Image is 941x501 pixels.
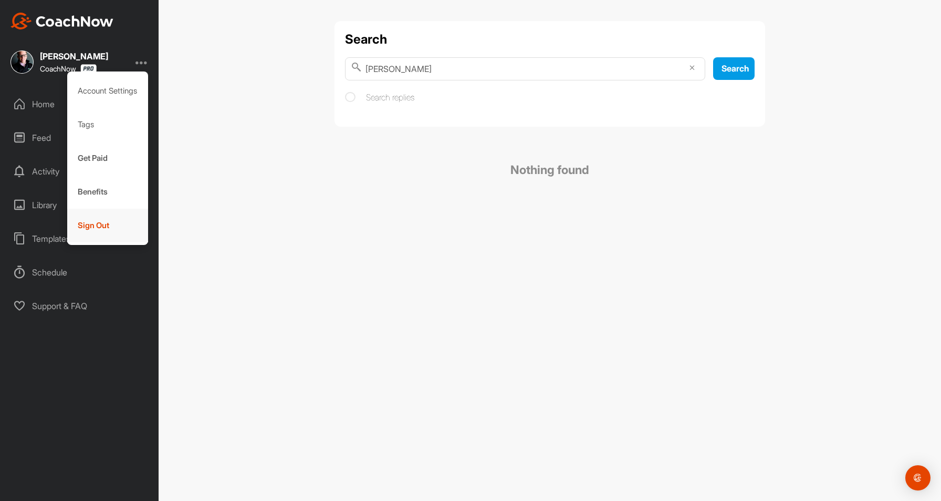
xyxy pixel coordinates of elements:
div: Sign Out [67,209,149,242]
div: Support & FAQ [6,293,154,319]
div: CoachNow [40,64,97,73]
input: Search [345,57,705,80]
img: CoachNow Pro [80,64,97,73]
div: Tags [67,108,149,141]
div: Open Intercom Messenger [905,465,930,490]
div: Templates [6,226,154,252]
div: [PERSON_NAME] [40,52,108,60]
div: Home [6,91,154,117]
div: Library [6,192,154,218]
div: Feed [6,125,154,151]
div: Benefits [67,175,149,209]
div: Account Settings [67,74,149,108]
div: Schedule [6,259,154,285]
img: CoachNow [11,13,113,29]
div: Activity [6,158,154,185]
label: Search replies [345,91,414,104]
h2: Nothing found [334,137,765,202]
h1: Search [345,32,755,47]
span: Search [722,63,749,74]
div: Get Paid [67,141,149,175]
img: square_d7b6dd5b2d8b6df5777e39d7bdd614c0.jpg [11,50,34,74]
button: Search [713,57,755,80]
